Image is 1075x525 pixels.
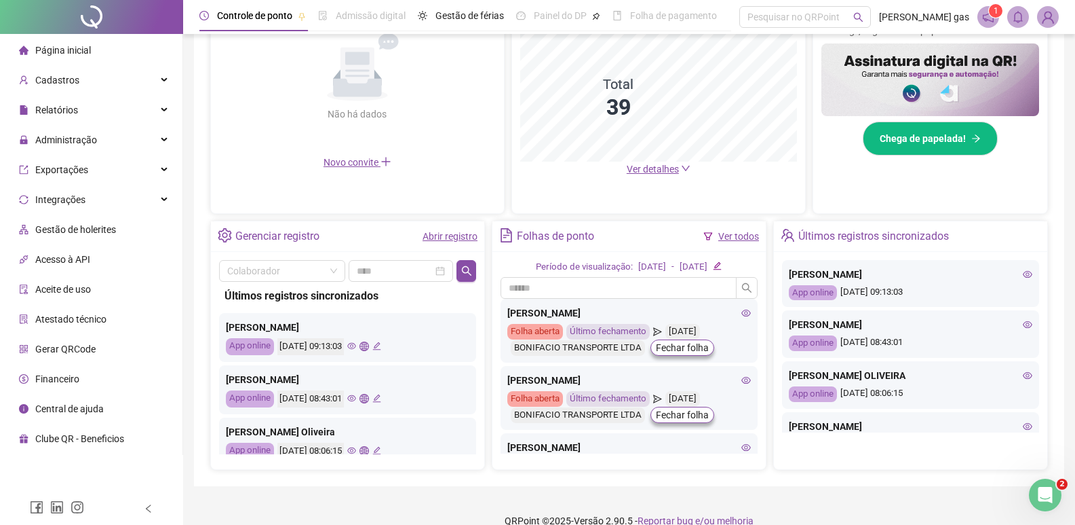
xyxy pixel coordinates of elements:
span: global [359,342,368,350]
span: eye [741,308,751,318]
span: facebook [30,501,43,514]
span: eye [1023,270,1032,279]
a: Ver detalhes down [627,164,690,175]
span: instagram [71,501,84,514]
span: home [19,46,28,55]
span: sync [19,195,28,204]
span: send [653,391,662,407]
div: [DATE] 09:13:03 [789,285,1032,301]
span: notification [982,11,994,23]
div: [PERSON_NAME] [789,267,1032,282]
div: [DATE] [680,260,707,274]
span: eye [741,376,751,385]
sup: 1 [989,4,1002,18]
span: edit [713,261,722,270]
span: setting [218,228,232,242]
span: edit [372,342,381,350]
div: App online [226,443,274,460]
button: Fechar folha [650,340,714,356]
span: linkedin [50,501,64,514]
span: edit [372,446,381,455]
span: info-circle [19,404,28,414]
div: [DATE] [665,391,700,407]
span: file-text [499,228,513,242]
span: Gestão de férias [435,10,504,21]
span: edit [372,394,381,403]
div: [PERSON_NAME] [789,419,1032,434]
span: down [681,164,690,173]
span: Administração [35,134,97,145]
div: [PERSON_NAME] OLIVEIRA [789,368,1032,383]
span: book [612,11,622,20]
span: global [359,446,368,455]
span: file [19,105,28,115]
span: Cadastros [35,75,79,86]
div: Folha aberta [507,391,563,407]
div: Não há dados [295,107,420,122]
span: Integrações [35,194,85,205]
div: - [671,260,674,274]
div: [PERSON_NAME] Oliveira [226,424,469,439]
div: [DATE] [638,260,666,274]
span: Aceite de uso [35,284,91,295]
span: Folha de pagamento [630,10,717,21]
div: [DATE] 08:06:15 [789,386,1032,402]
span: dashboard [516,11,526,20]
div: [PERSON_NAME] [507,373,751,388]
div: [PERSON_NAME] [507,306,751,321]
span: eye [741,443,751,452]
div: [DATE] 08:43:01 [789,336,1032,351]
span: Gestão de holerites [35,224,116,235]
span: eye [347,394,356,403]
div: Últimos registros sincronizados [798,225,949,248]
div: [PERSON_NAME] [507,440,751,455]
div: [DATE] 08:43:01 [277,391,344,408]
img: 29781 [1038,7,1058,27]
span: plus [380,156,391,167]
span: Atestado técnico [35,314,106,325]
button: Fechar folha [650,407,714,423]
span: sun [418,11,427,20]
span: Painel do DP [534,10,587,21]
span: arrow-right [971,134,981,143]
span: Fechar folha [656,340,709,355]
div: BONIFACIO TRANSPORTE LTDA [511,408,645,423]
span: gift [19,434,28,443]
button: Chega de papelada! [863,122,998,156]
span: 1 [994,6,998,16]
span: search [741,283,752,293]
div: App online [789,285,837,301]
div: App online [789,386,837,402]
div: App online [789,336,837,351]
span: eye [1023,422,1032,431]
div: [PERSON_NAME] [789,317,1032,332]
span: team [781,228,795,242]
span: search [853,12,863,22]
span: global [359,394,368,403]
span: api [19,255,28,264]
span: Novo convite [324,157,391,168]
span: bell [1012,11,1024,23]
a: Ver todos [718,231,759,242]
span: user-add [19,75,28,85]
span: send [653,324,662,340]
span: eye [1023,371,1032,380]
span: Ver detalhes [627,164,679,175]
div: [PERSON_NAME] [226,320,469,335]
div: [PERSON_NAME] [226,372,469,387]
div: Período de visualização: [536,260,633,274]
div: Último fechamento [566,391,650,407]
div: [DATE] [665,324,700,340]
span: pushpin [298,12,306,20]
span: export [19,165,28,175]
span: Controle de ponto [217,10,292,21]
span: Clube QR - Beneficios [35,433,124,444]
span: 2 [1057,479,1068,490]
span: Fechar folha [656,408,709,422]
div: [DATE] 09:13:03 [277,338,344,355]
span: dollar [19,374,28,384]
span: Central de ajuda [35,403,104,414]
span: eye [1023,320,1032,329]
span: apartment [19,225,28,234]
span: eye [347,342,356,350]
